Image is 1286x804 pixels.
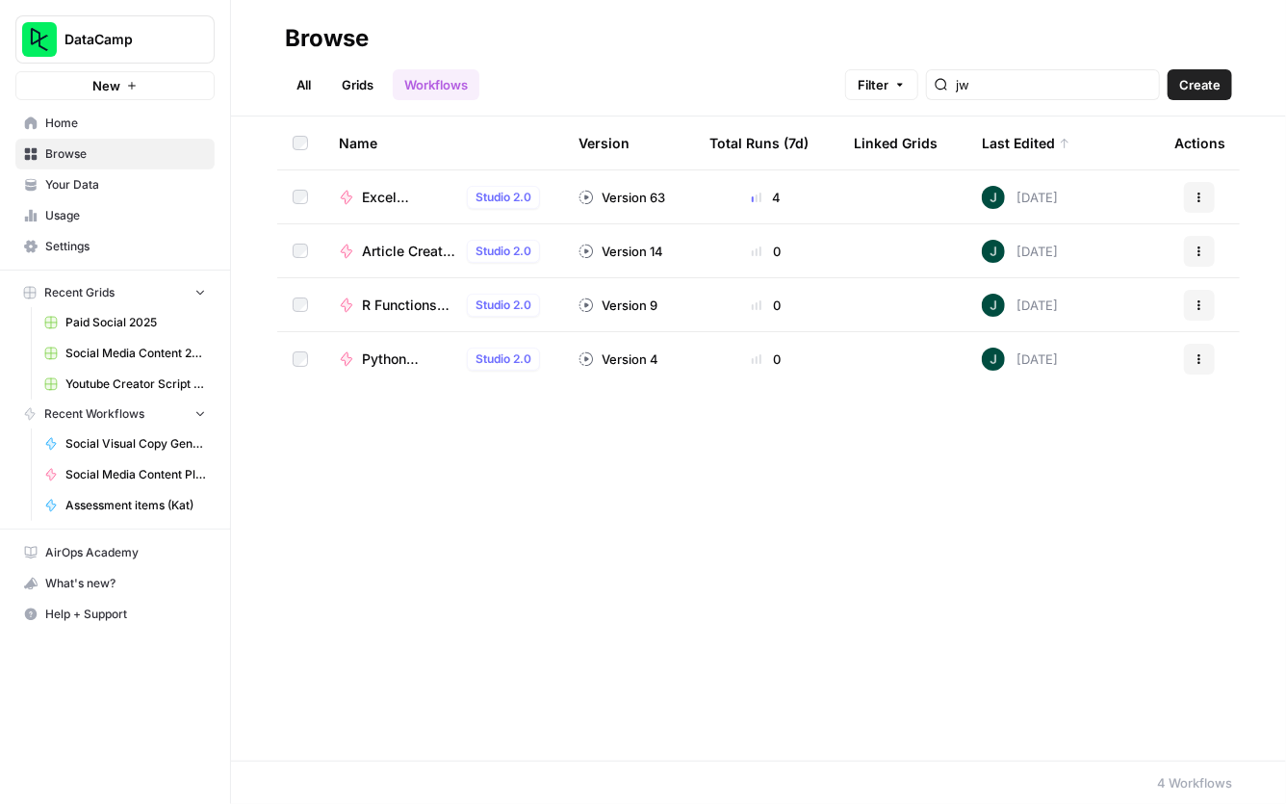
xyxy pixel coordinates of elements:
[982,348,1058,371] div: [DATE]
[285,23,369,54] div: Browse
[579,188,665,207] div: Version 63
[15,169,215,200] a: Your Data
[476,243,531,260] span: Studio 2.0
[362,296,459,315] span: R Functions Article Creator [jw]
[982,186,1058,209] div: [DATE]
[36,428,215,459] a: Social Visual Copy Generator
[65,435,206,453] span: Social Visual Copy Generator
[36,338,215,369] a: Social Media Content 2025
[982,240,1058,263] div: [DATE]
[15,139,215,169] a: Browse
[36,307,215,338] a: Paid Social 2025
[65,376,206,393] span: Youtube Creator Script Optimisations
[36,369,215,400] a: Youtube Creator Script Optimisations
[956,75,1151,94] input: Search
[15,108,215,139] a: Home
[15,400,215,428] button: Recent Workflows
[858,75,888,94] span: Filter
[45,176,206,194] span: Your Data
[45,238,206,255] span: Settings
[982,294,1058,317] div: [DATE]
[476,297,531,314] span: Studio 2.0
[45,115,206,132] span: Home
[709,350,823,369] div: 0
[709,188,823,207] div: 4
[476,350,531,368] span: Studio 2.0
[330,69,385,100] a: Grids
[65,345,206,362] span: Social Media Content 2025
[982,240,1005,263] img: hb0gq7rsz7n0r447m2x9suiqfu8l
[362,188,459,207] span: Excel Functions Article Creator [jw]
[579,242,663,261] div: Version 14
[579,296,657,315] div: Version 9
[854,117,938,169] div: Linked Grids
[393,69,479,100] a: Workflows
[339,186,548,209] a: Excel Functions Article Creator [jw]Studio 2.0
[982,186,1005,209] img: hb0gq7rsz7n0r447m2x9suiqfu8l
[845,69,918,100] button: Filter
[92,76,120,95] span: New
[339,294,548,317] a: R Functions Article Creator [jw]Studio 2.0
[339,348,548,371] a: Python Functions Article Creator [jw]Studio 2.0
[44,284,115,301] span: Recent Grids
[15,537,215,568] a: AirOps Academy
[709,296,823,315] div: 0
[64,30,181,49] span: DataCamp
[15,15,215,64] button: Workspace: DataCamp
[339,117,548,169] div: Name
[476,189,531,206] span: Studio 2.0
[15,278,215,307] button: Recent Grids
[1168,69,1232,100] button: Create
[36,490,215,521] a: Assessment items (Kat)
[22,22,57,57] img: DataCamp Logo
[45,606,206,623] span: Help + Support
[36,459,215,490] a: Social Media Content Planning 2025
[579,350,658,369] div: Version 4
[982,348,1005,371] img: hb0gq7rsz7n0r447m2x9suiqfu8l
[982,117,1070,169] div: Last Edited
[1179,75,1221,94] span: Create
[45,145,206,163] span: Browse
[362,350,459,369] span: Python Functions Article Creator [jw]
[16,569,214,598] div: What's new?
[285,69,322,100] a: All
[65,497,206,514] span: Assessment items (Kat)
[1174,117,1225,169] div: Actions
[15,568,215,599] button: What's new?
[1157,773,1232,792] div: 4 Workflows
[15,599,215,630] button: Help + Support
[15,200,215,231] a: Usage
[709,117,809,169] div: Total Runs (7d)
[65,314,206,331] span: Paid Social 2025
[45,544,206,561] span: AirOps Academy
[362,242,459,261] span: Article Creator [jw]
[709,242,823,261] div: 0
[44,405,144,423] span: Recent Workflows
[339,240,548,263] a: Article Creator [jw]Studio 2.0
[15,71,215,100] button: New
[579,117,630,169] div: Version
[982,294,1005,317] img: hb0gq7rsz7n0r447m2x9suiqfu8l
[45,207,206,224] span: Usage
[65,466,206,483] span: Social Media Content Planning 2025
[15,231,215,262] a: Settings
